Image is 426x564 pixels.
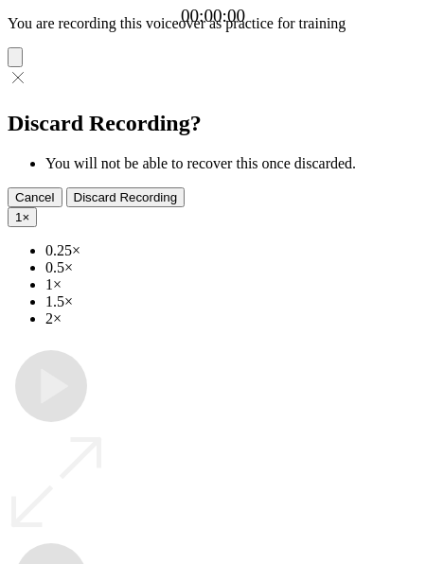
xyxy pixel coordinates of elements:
li: 0.5× [45,259,418,276]
li: 2× [45,310,418,327]
button: Discard Recording [66,187,186,207]
span: 1 [15,210,22,224]
li: 1× [45,276,418,293]
a: 00:00:00 [181,6,245,26]
li: You will not be able to recover this once discarded. [45,155,418,172]
button: 1× [8,207,37,227]
h2: Discard Recording? [8,111,418,136]
button: Cancel [8,187,62,207]
li: 1.5× [45,293,418,310]
li: 0.25× [45,242,418,259]
p: You are recording this voiceover as practice for training [8,15,418,32]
